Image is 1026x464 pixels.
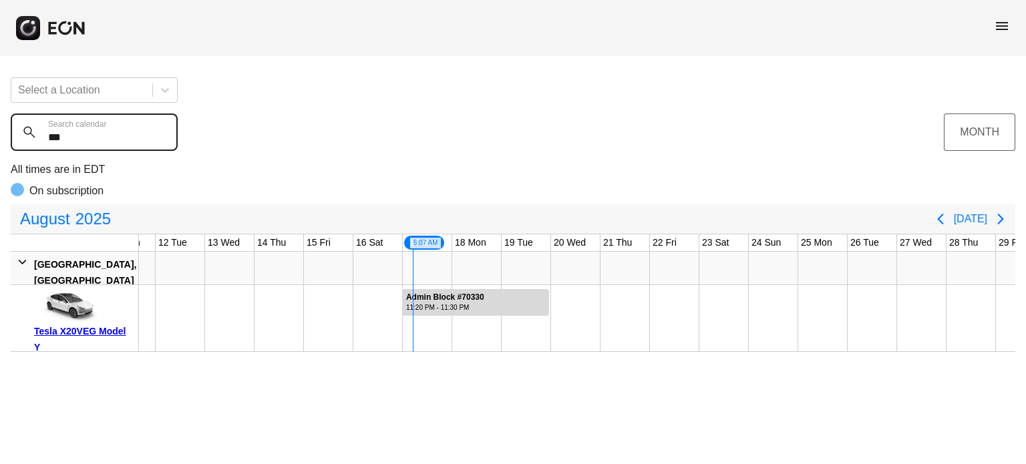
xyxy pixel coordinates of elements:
[650,234,679,251] div: 22 Fri
[848,234,882,251] div: 26 Tue
[897,234,934,251] div: 27 Wed
[406,292,484,302] div: Admin Block #70330
[994,18,1010,34] span: menu
[34,323,134,355] div: Tesla X20VEG Model Y
[987,206,1014,232] button: Next page
[954,207,987,231] button: [DATE]
[406,302,484,312] div: 11:20 PM - 11:30 PM
[551,234,588,251] div: 20 Wed
[452,234,489,251] div: 18 Mon
[699,234,731,251] div: 23 Sat
[947,234,981,251] div: 28 Thu
[996,234,1025,251] div: 29 Fri
[927,206,954,232] button: Previous page
[403,234,446,251] div: 17 Sun
[156,234,190,251] div: 12 Tue
[401,285,550,316] div: Rented for 3 days by Admin Block Current status is rental
[34,256,136,288] div: [GEOGRAPHIC_DATA], [GEOGRAPHIC_DATA]
[601,234,635,251] div: 21 Thu
[944,113,1015,151] button: MONTH
[17,206,73,232] span: August
[48,119,106,130] label: Search calendar
[353,234,385,251] div: 16 Sat
[29,183,104,199] p: On subscription
[254,234,289,251] div: 14 Thu
[11,162,1015,178] p: All times are in EDT
[502,234,536,251] div: 19 Tue
[304,234,333,251] div: 15 Fri
[34,290,101,323] img: car
[73,206,114,232] span: 2025
[205,234,242,251] div: 13 Wed
[749,234,784,251] div: 24 Sun
[12,206,119,232] button: August2025
[798,234,835,251] div: 25 Mon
